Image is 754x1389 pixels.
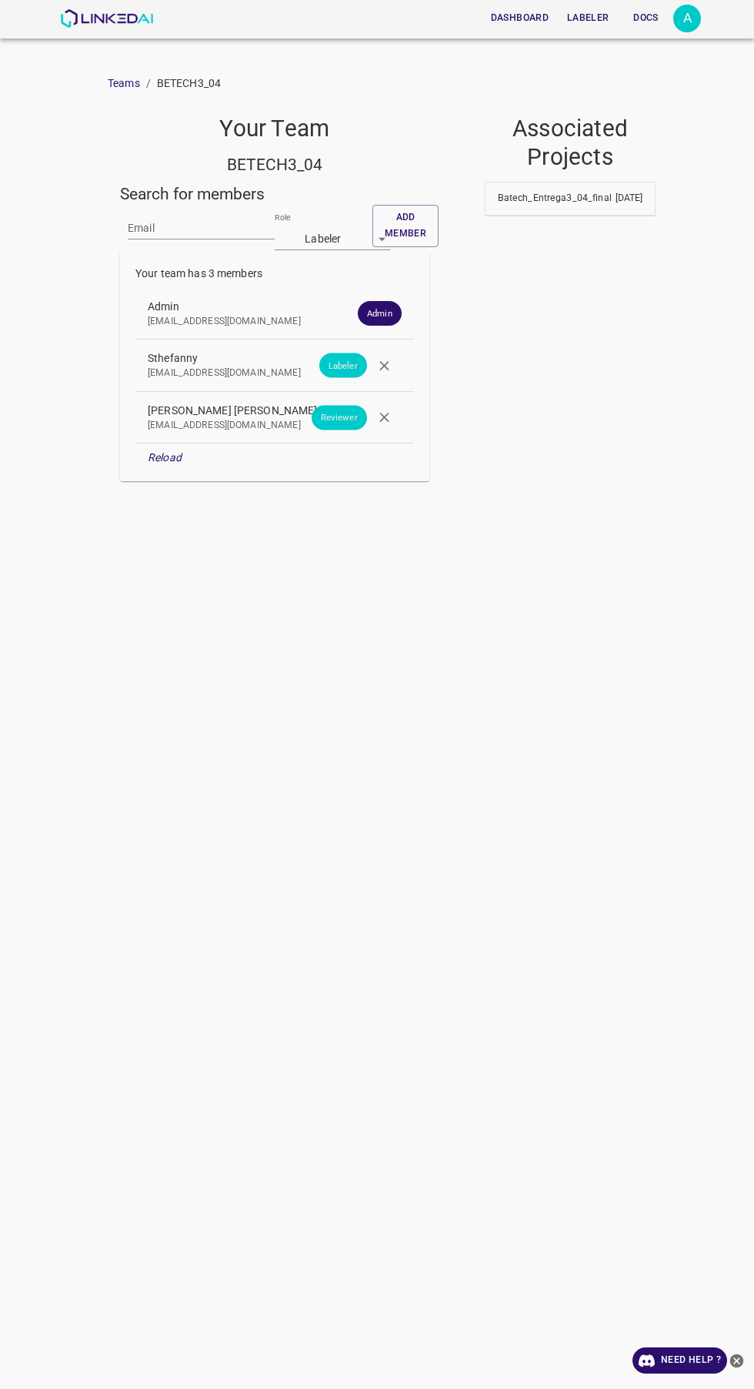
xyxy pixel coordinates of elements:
[275,228,390,250] div: Labeler
[727,1347,746,1374] button: close-help
[372,205,439,247] button: Add member
[135,443,414,472] div: Reload
[621,5,670,31] button: Docs
[275,211,291,223] label: Role
[570,192,642,206] p: [DATE]
[120,154,429,176] h5: BETECH3_04
[312,411,367,424] span: Reviewer
[120,115,429,143] h4: Your Team
[148,451,182,464] em: Reload
[108,77,140,89] a: Teams
[135,266,414,282] p: Your team has 3 members
[632,1347,727,1374] a: Need Help ?
[157,75,221,92] p: BETECH3_04
[146,75,151,92] li: /
[148,419,377,433] p: [EMAIL_ADDRESS][DOMAIN_NAME]
[561,5,615,31] button: Labeler
[148,299,377,315] span: Admin
[148,366,377,380] p: [EMAIL_ADDRESS][DOMAIN_NAME]
[673,5,701,32] div: A
[148,315,377,329] p: [EMAIL_ADDRESS][DOMAIN_NAME]
[120,183,429,205] h5: Search for members
[618,2,673,34] a: Docs
[482,2,558,34] a: Dashboard
[498,192,570,206] p: Batech_Entrega3_04_final
[60,9,153,28] img: LinkedAI
[485,5,555,31] button: Dashboard
[108,75,646,92] nav: breadcrumb
[148,350,377,366] span: Sthefanny
[673,5,701,32] button: Open settings
[485,115,656,171] h4: Associated Projects
[558,2,618,34] a: Labeler
[358,307,402,320] span: Admin
[319,359,367,372] span: Labeler
[148,403,377,419] span: [PERSON_NAME] [PERSON_NAME]
[485,182,656,216] div: Batech_Entrega3_04_final[DATE]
